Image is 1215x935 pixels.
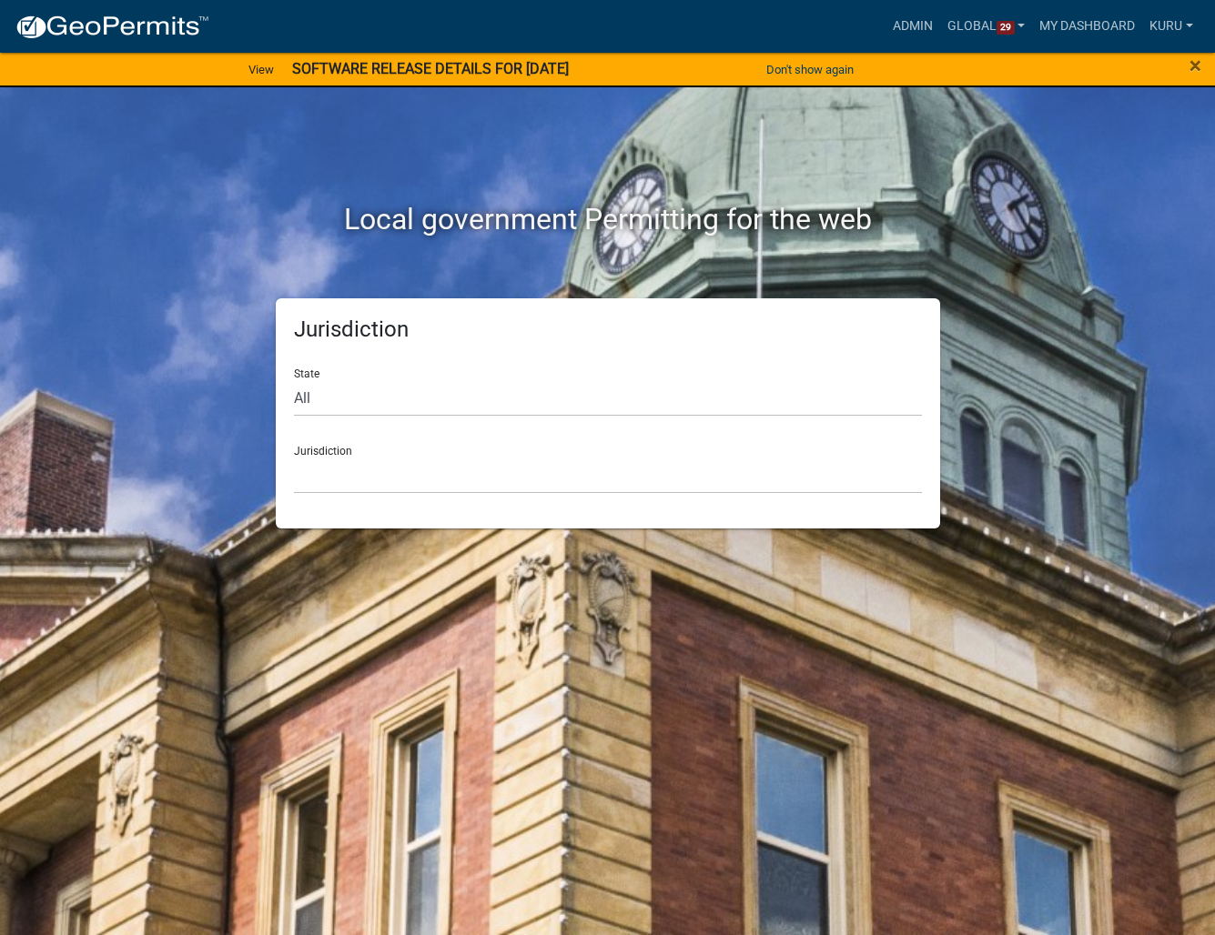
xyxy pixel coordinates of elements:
[940,9,1033,44] a: Global29
[103,202,1113,236] h2: Local government Permitting for the web
[997,21,1015,35] span: 29
[241,55,281,85] a: View
[1190,53,1201,78] span: ×
[1032,9,1142,44] a: My Dashboard
[886,9,940,44] a: Admin
[294,317,922,343] h5: Jurisdiction
[292,60,569,77] strong: SOFTWARE RELEASE DETAILS FOR [DATE]
[1190,55,1201,76] button: Close
[1142,9,1200,44] a: Kuru
[759,55,861,85] button: Don't show again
